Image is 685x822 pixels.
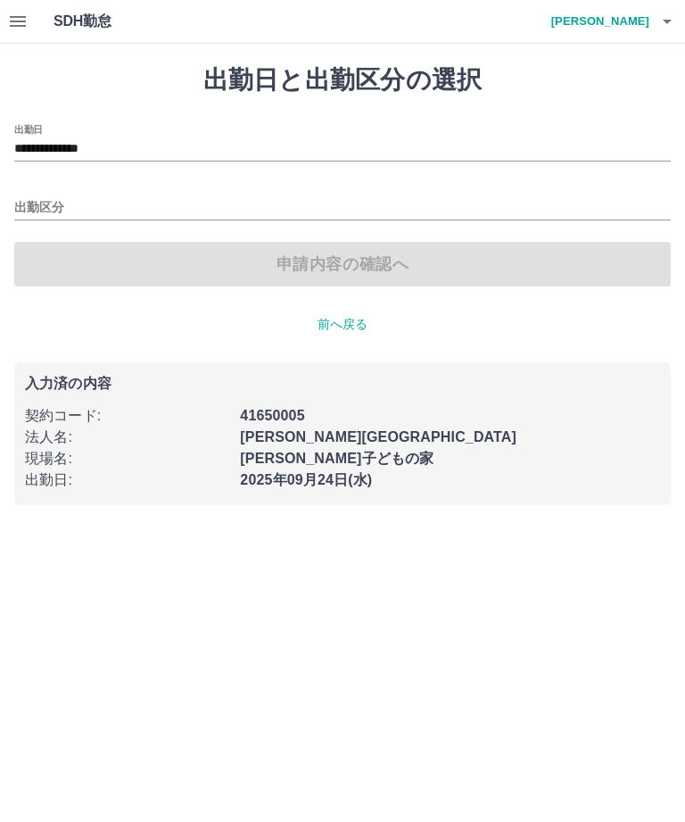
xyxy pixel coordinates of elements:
[240,408,304,423] b: 41650005
[240,429,516,444] b: [PERSON_NAME][GEOGRAPHIC_DATA]
[25,469,229,491] p: 出勤日 :
[14,122,43,136] label: 出勤日
[25,427,229,448] p: 法人名 :
[25,448,229,469] p: 現場名 :
[240,472,372,487] b: 2025年09月24日(水)
[240,451,433,466] b: [PERSON_NAME]子どもの家
[25,405,229,427] p: 契約コード :
[14,315,671,334] p: 前へ戻る
[25,377,660,391] p: 入力済の内容
[14,65,671,95] h1: 出勤日と出勤区分の選択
